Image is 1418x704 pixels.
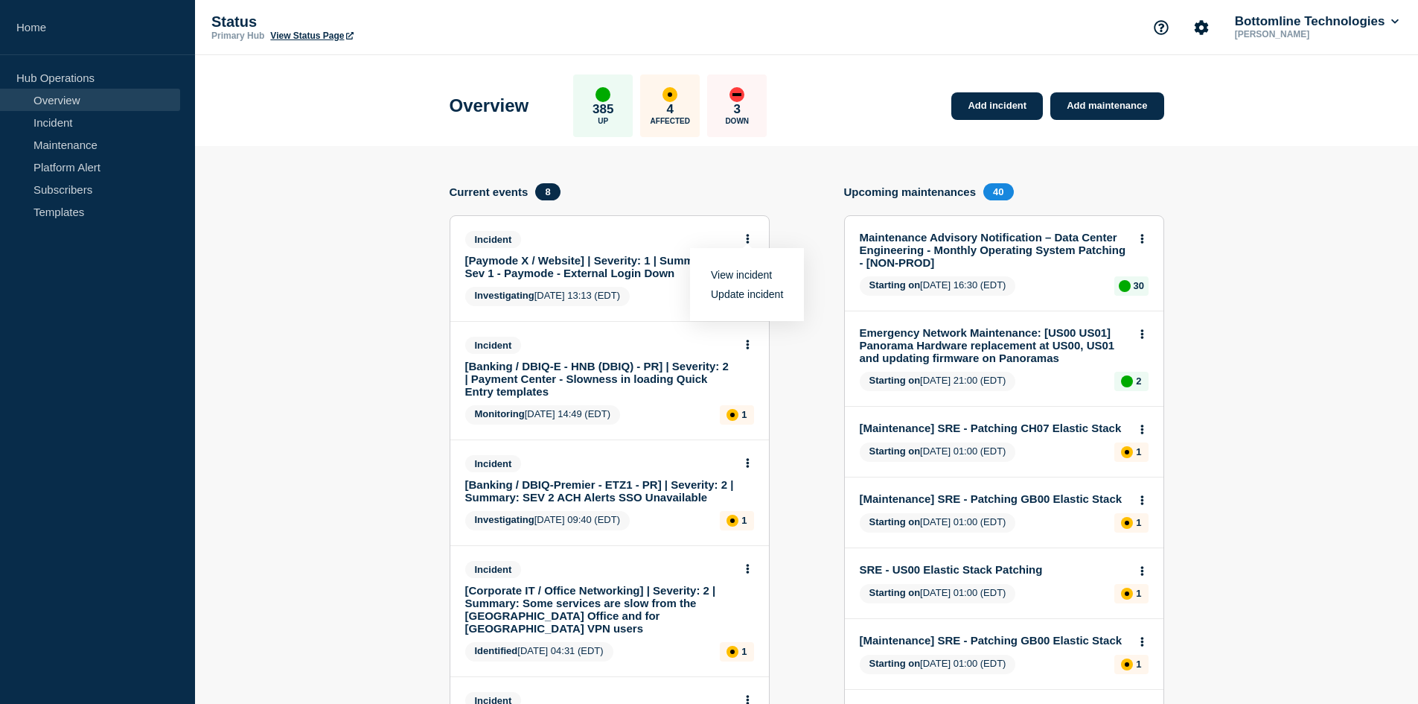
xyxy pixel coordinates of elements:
[860,584,1016,603] span: [DATE] 01:00 (EDT)
[1134,280,1144,291] p: 30
[860,231,1128,269] a: Maintenance Advisory Notification – Data Center Engineering - Monthly Operating System Patching -...
[1146,12,1177,43] button: Support
[1136,446,1141,457] p: 1
[951,92,1043,120] a: Add incident
[211,13,509,31] p: Status
[662,87,677,102] div: affected
[1121,588,1133,600] div: affected
[1186,12,1217,43] button: Account settings
[465,360,734,398] a: [Banking / DBIQ-E - HNB (DBIQ) - PR] | Severity: 2 | Payment Center - Slowness in loading Quick E...
[741,409,747,420] p: 1
[475,408,525,419] span: Monitoring
[1136,659,1141,670] p: 1
[1232,14,1402,29] button: Bottomline Technologies
[860,372,1016,391] span: [DATE] 21:00 (EDT)
[667,102,674,117] p: 4
[465,511,630,530] span: [DATE] 09:40 (EDT)
[734,102,741,117] p: 3
[860,326,1128,364] a: Emergency Network Maintenance: [US00 US01] Panorama Hardware replacement at US00, US01 and updati...
[711,269,772,281] a: View incident
[1136,588,1141,599] p: 1
[475,290,534,301] span: Investigating
[726,646,738,658] div: affected
[465,337,522,354] span: Incident
[725,117,749,125] p: Down
[1121,446,1133,458] div: affected
[595,87,610,102] div: up
[593,102,613,117] p: 385
[475,514,534,525] span: Investigating
[869,445,921,457] span: Starting on
[465,584,734,635] a: [Corporate IT / Office Networking] | Severity: 2 | Summary: Some services are slow from the [GEOG...
[860,492,1128,505] a: [Maintenance] SRE - Patching GB00 Elastic Stack
[729,87,744,102] div: down
[1136,517,1141,528] p: 1
[270,31,353,41] a: View Status Page
[465,561,522,578] span: Incident
[1050,92,1163,120] a: Add maintenance
[860,276,1016,296] span: [DATE] 16:30 (EDT)
[869,658,921,669] span: Starting on
[726,409,738,421] div: affected
[450,95,529,116] h1: Overview
[535,183,560,200] span: 8
[711,288,783,300] a: Update incident
[1121,659,1133,670] div: affected
[465,455,522,472] span: Incident
[983,183,1013,200] span: 40
[450,185,528,198] h4: Current events
[741,515,747,526] p: 1
[475,645,518,656] span: Identified
[860,422,1128,434] a: [Maintenance] SRE - Patching CH07 Elastic Stack
[844,185,977,198] h4: Upcoming maintenances
[860,563,1128,576] a: SRE - US00 Elastic Stack Patching
[869,375,921,386] span: Starting on
[869,587,921,598] span: Starting on
[465,287,630,306] span: [DATE] 13:13 (EDT)
[465,642,613,662] span: [DATE] 04:31 (EDT)
[465,254,734,279] a: [Paymode X / Website] | Severity: 1 | Summary: Sev 1 - Paymode - External Login Down
[598,117,608,125] p: Up
[860,443,1016,462] span: [DATE] 01:00 (EDT)
[1136,375,1141,387] p: 2
[211,31,264,41] p: Primary Hub
[726,515,738,527] div: affected
[860,634,1128,647] a: [Maintenance] SRE - Patching GB00 Elastic Stack
[860,513,1016,533] span: [DATE] 01:00 (EDT)
[465,478,734,504] a: [Banking / DBIQ-Premier - ETZ1 - PR] | Severity: 2 | Summary: SEV 2 ACH Alerts SSO Unavailable
[741,646,747,657] p: 1
[1232,29,1387,39] p: [PERSON_NAME]
[860,655,1016,674] span: [DATE] 01:00 (EDT)
[465,231,522,248] span: Incident
[651,117,690,125] p: Affected
[465,405,621,425] span: [DATE] 14:49 (EDT)
[869,516,921,527] span: Starting on
[1121,517,1133,529] div: affected
[1121,375,1133,387] div: up
[1119,280,1131,292] div: up
[869,279,921,291] span: Starting on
